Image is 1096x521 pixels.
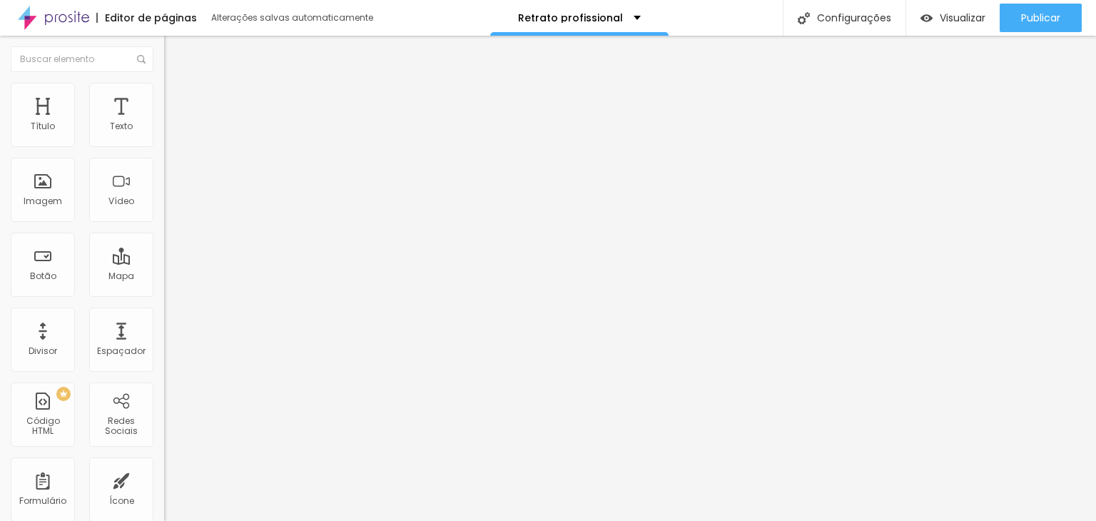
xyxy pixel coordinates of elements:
iframe: Editor [164,36,1096,521]
div: Formulário [19,496,66,506]
div: Botão [30,271,56,281]
div: Alterações salvas automaticamente [211,14,375,22]
p: Retrato profissional [518,13,623,23]
div: Espaçador [97,346,146,356]
button: Publicar [1000,4,1082,32]
input: Buscar elemento [11,46,153,72]
div: Redes Sociais [93,416,149,437]
span: Visualizar [940,12,985,24]
img: view-1.svg [920,12,933,24]
img: Icone [798,12,810,24]
div: Título [31,121,55,131]
button: Visualizar [906,4,1000,32]
div: Divisor [29,346,57,356]
div: Ícone [109,496,134,506]
div: Vídeo [108,196,134,206]
div: Imagem [24,196,62,206]
div: Código HTML [14,416,71,437]
div: Texto [110,121,133,131]
div: Mapa [108,271,134,281]
span: Publicar [1021,12,1060,24]
div: Editor de páginas [96,13,197,23]
img: Icone [137,55,146,64]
